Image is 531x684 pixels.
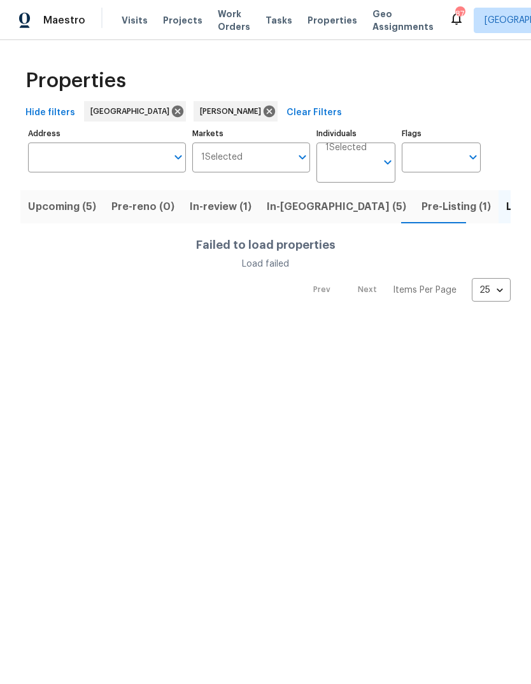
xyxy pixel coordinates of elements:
nav: Pagination Navigation [301,278,511,302]
h4: Failed to load properties [196,239,336,251]
span: Properties [25,74,126,87]
span: Maestro [43,14,85,27]
span: Pre-Listing (1) [421,198,491,216]
label: Markets [192,130,311,137]
span: Work Orders [218,8,250,33]
span: Clear Filters [287,105,342,121]
button: Hide filters [20,101,80,125]
div: [GEOGRAPHIC_DATA] [84,101,186,122]
span: Hide filters [25,105,75,121]
p: Items Per Page [393,284,457,297]
label: Individuals [316,130,395,137]
button: Open [379,153,397,171]
div: [PERSON_NAME] [194,101,278,122]
button: Open [169,148,187,166]
span: Geo Assignments [372,8,434,33]
button: Clear Filters [281,101,347,125]
div: 87 [455,8,464,20]
span: Projects [163,14,202,27]
div: Load failed [196,258,336,270]
span: [GEOGRAPHIC_DATA] [90,105,174,118]
span: Visits [122,14,148,27]
span: Pre-reno (0) [111,198,174,216]
label: Address [28,130,186,137]
span: 1 Selected [201,152,243,163]
span: [PERSON_NAME] [200,105,266,118]
button: Open [464,148,482,166]
span: In-review (1) [190,198,251,216]
label: Flags [402,130,481,137]
span: 1 Selected [325,143,367,153]
button: Open [294,148,311,166]
span: In-[GEOGRAPHIC_DATA] (5) [267,198,406,216]
span: Upcoming (5) [28,198,96,216]
span: Properties [308,14,357,27]
div: 25 [472,274,511,307]
span: Tasks [265,16,292,25]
